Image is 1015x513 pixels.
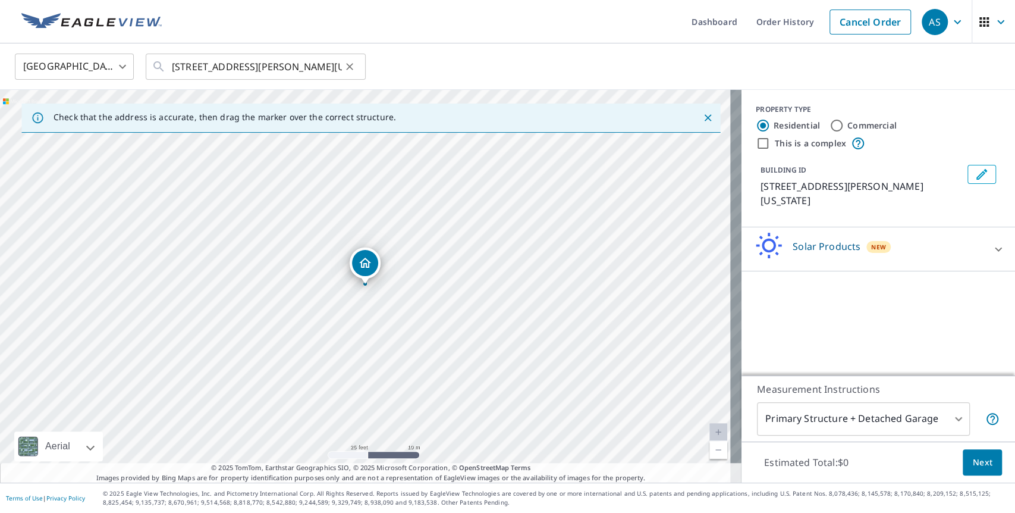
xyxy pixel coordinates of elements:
[14,431,103,461] div: Aerial
[511,463,530,472] a: Terms
[922,9,948,35] div: AS
[341,58,358,75] button: Clear
[46,494,85,502] a: Privacy Policy
[985,412,1000,426] span: Your report will include the primary structure and a detached garage if one exists.
[829,10,911,35] a: Cancel Order
[774,120,820,132] label: Residential
[761,179,963,208] p: [STREET_ADDRESS][PERSON_NAME][US_STATE]
[350,248,381,284] div: Dropped pin, building 1, Residential property, 1435 Howard Rd SE Washington, DC 20020
[793,239,860,254] p: Solar Products
[172,50,341,83] input: Search by address or latitude-longitude
[871,242,886,252] span: New
[972,455,992,470] span: Next
[761,165,806,175] p: BUILDING ID
[211,463,530,473] span: © 2025 TomTom, Earthstar Geographics SIO, © 2025 Microsoft Corporation, ©
[709,423,727,441] a: Current Level 20, Zoom In Disabled
[15,50,134,83] div: [GEOGRAPHIC_DATA]
[709,441,727,459] a: Current Level 20, Zoom Out
[42,431,74,461] div: Aerial
[103,489,1009,507] p: © 2025 Eagle View Technologies, Inc. and Pictometry International Corp. All Rights Reserved. Repo...
[751,232,1005,266] div: Solar ProductsNew
[757,382,1000,396] p: Measurement Instructions
[963,449,1002,476] button: Next
[755,449,858,476] p: Estimated Total: $0
[700,110,715,126] button: Close
[847,120,897,132] label: Commercial
[775,137,846,149] label: This is a complex
[21,13,162,31] img: EV Logo
[54,112,396,123] p: Check that the address is accurate, then drag the marker over the correct structure.
[6,494,43,502] a: Terms of Use
[756,104,1001,115] div: PROPERTY TYPE
[967,165,996,184] button: Edit building 1
[757,402,970,436] div: Primary Structure + Detached Garage
[6,495,85,502] p: |
[459,463,509,472] a: OpenStreetMap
